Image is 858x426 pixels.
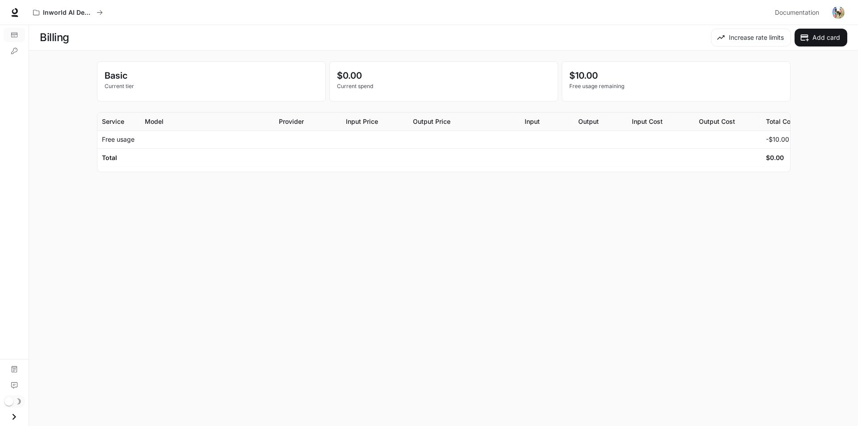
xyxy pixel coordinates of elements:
[832,6,845,19] img: User avatar
[4,44,25,58] a: API Keys
[105,82,318,90] p: Current tier
[766,135,789,144] p: -$10.00
[337,69,551,82] p: $0.00
[43,9,93,17] p: Inworld AI Demos
[102,118,124,125] div: Service
[4,396,13,406] span: Dark mode toggle
[4,408,24,426] button: Open drawer
[4,378,25,392] a: Feedback
[632,118,663,125] div: Input Cost
[578,118,599,125] div: Output
[795,29,847,46] button: Add card
[569,82,783,90] p: Free usage remaining
[766,118,796,125] div: Total Cost
[102,135,135,144] p: Free usage
[766,153,784,162] h6: $0.00
[279,118,304,125] div: Provider
[337,82,551,90] p: Current spend
[711,29,791,46] button: Increase rate limits
[413,118,450,125] div: Output Price
[40,29,69,46] h1: Billing
[102,153,117,162] h6: Total
[105,69,318,82] p: Basic
[4,28,25,42] a: Billing
[145,118,164,125] div: Model
[775,7,819,18] span: Documentation
[569,69,783,82] p: $10.00
[699,118,735,125] div: Output Cost
[771,4,826,21] a: Documentation
[346,118,378,125] div: Input Price
[525,118,540,125] div: Input
[829,4,847,21] button: User avatar
[29,4,107,21] button: All workspaces
[4,362,25,376] a: Documentation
